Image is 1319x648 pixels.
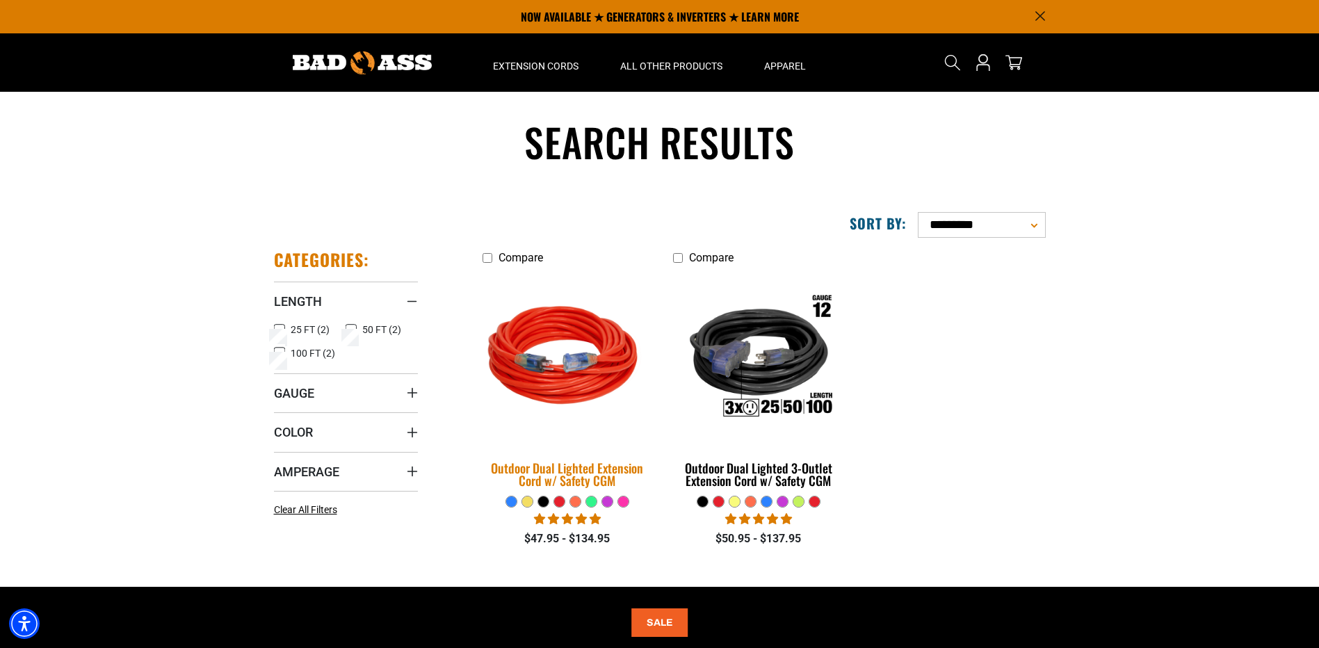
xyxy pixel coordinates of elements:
h2: Categories: [274,249,370,270]
summary: Color [274,412,418,451]
div: $50.95 - $137.95 [673,530,843,547]
span: 4.80 stars [725,512,792,526]
summary: Amperage [274,452,418,491]
span: Length [274,293,322,309]
summary: Gauge [274,373,418,412]
span: 100 FT (2) [291,348,335,358]
span: 50 FT (2) [362,325,401,334]
span: Compare [689,251,734,264]
span: Amperage [274,464,339,480]
div: Outdoor Dual Lighted 3-Outlet Extension Cord w/ Safety CGM [673,462,843,487]
summary: Search [941,51,964,74]
span: All Other Products [620,60,722,72]
a: Red Outdoor Dual Lighted Extension Cord w/ Safety CGM [483,271,653,495]
summary: Length [274,282,418,321]
span: 4.81 stars [534,512,601,526]
a: Clear All Filters [274,503,343,517]
a: Outdoor Dual Lighted 3-Outlet Extension Cord w/ Safety CGM Outdoor Dual Lighted 3-Outlet Extensio... [673,271,843,495]
span: Extension Cords [493,60,578,72]
div: $47.95 - $134.95 [483,530,653,547]
img: Bad Ass Extension Cords [293,51,432,74]
label: Sort by: [850,214,907,232]
a: cart [1003,54,1025,71]
div: Accessibility Menu [9,608,40,639]
img: Red [470,269,665,447]
h1: Search results [274,117,1046,168]
span: Color [274,424,313,440]
span: Compare [499,251,543,264]
summary: All Other Products [599,33,743,92]
span: Apparel [764,60,806,72]
span: Clear All Filters [274,504,337,515]
div: Outdoor Dual Lighted Extension Cord w/ Safety CGM [483,462,653,487]
summary: Apparel [743,33,827,92]
img: Outdoor Dual Lighted 3-Outlet Extension Cord w/ Safety CGM [671,278,846,438]
span: 25 FT (2) [291,325,330,334]
a: Open this option [972,33,994,92]
span: Gauge [274,385,314,401]
summary: Extension Cords [472,33,599,92]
